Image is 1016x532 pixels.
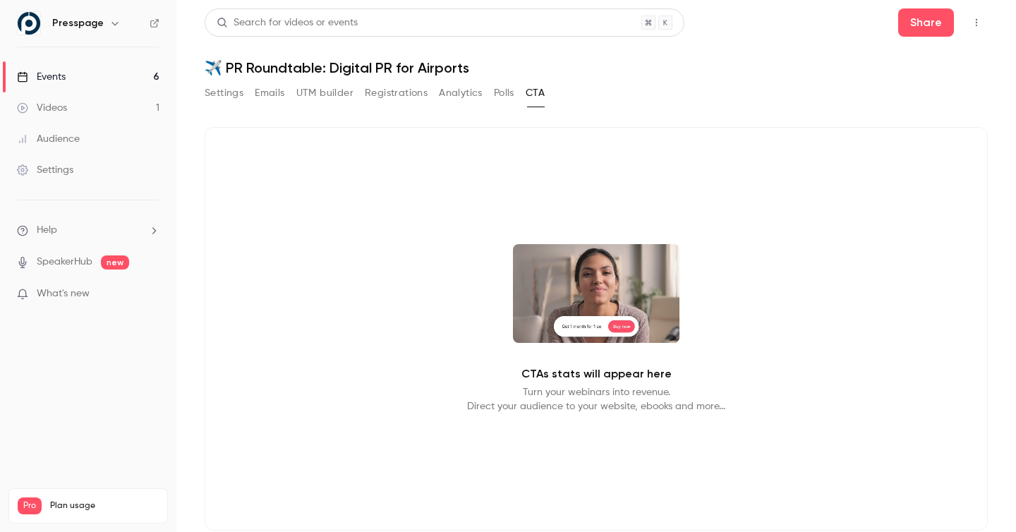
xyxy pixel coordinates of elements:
[439,82,483,104] button: Analytics
[296,82,353,104] button: UTM builder
[17,132,80,146] div: Audience
[467,385,725,413] p: Turn your webinars into revenue. Direct your audience to your website, ebooks and more...
[37,223,57,238] span: Help
[217,16,358,30] div: Search for videos or events
[37,286,90,301] span: What's new
[17,223,159,238] li: help-dropdown-opener
[101,255,129,270] span: new
[50,500,159,512] span: Plan usage
[52,16,104,30] h6: Presspage
[37,255,92,270] a: SpeakerHub
[898,8,954,37] button: Share
[17,163,73,177] div: Settings
[526,82,545,104] button: CTA
[494,82,514,104] button: Polls
[205,59,988,76] h1: ✈️ PR Roundtable: Digital PR for Airports
[18,12,40,35] img: Presspage
[17,101,67,115] div: Videos
[17,70,66,84] div: Events
[143,288,159,301] iframe: Noticeable Trigger
[365,82,428,104] button: Registrations
[521,365,672,382] p: CTAs stats will appear here
[18,497,42,514] span: Pro
[205,82,243,104] button: Settings
[255,82,284,104] button: Emails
